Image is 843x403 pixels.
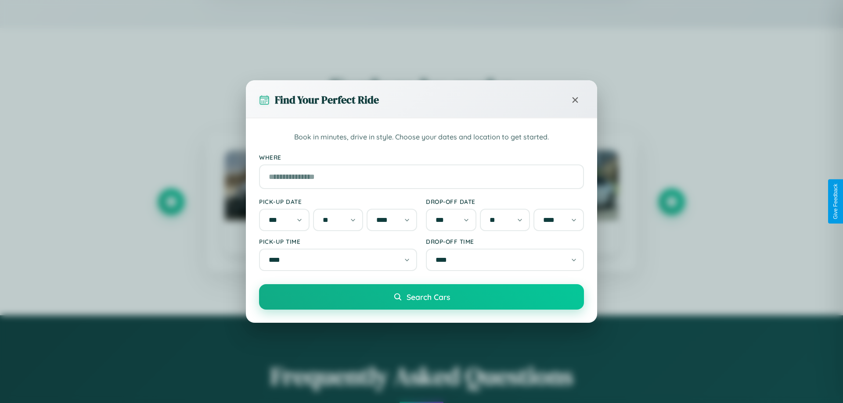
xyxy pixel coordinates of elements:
[426,238,584,245] label: Drop-off Time
[407,292,450,302] span: Search Cars
[426,198,584,205] label: Drop-off Date
[259,132,584,143] p: Book in minutes, drive in style. Choose your dates and location to get started.
[259,238,417,245] label: Pick-up Time
[259,198,417,205] label: Pick-up Date
[259,153,584,161] label: Where
[275,93,379,107] h3: Find Your Perfect Ride
[259,284,584,310] button: Search Cars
